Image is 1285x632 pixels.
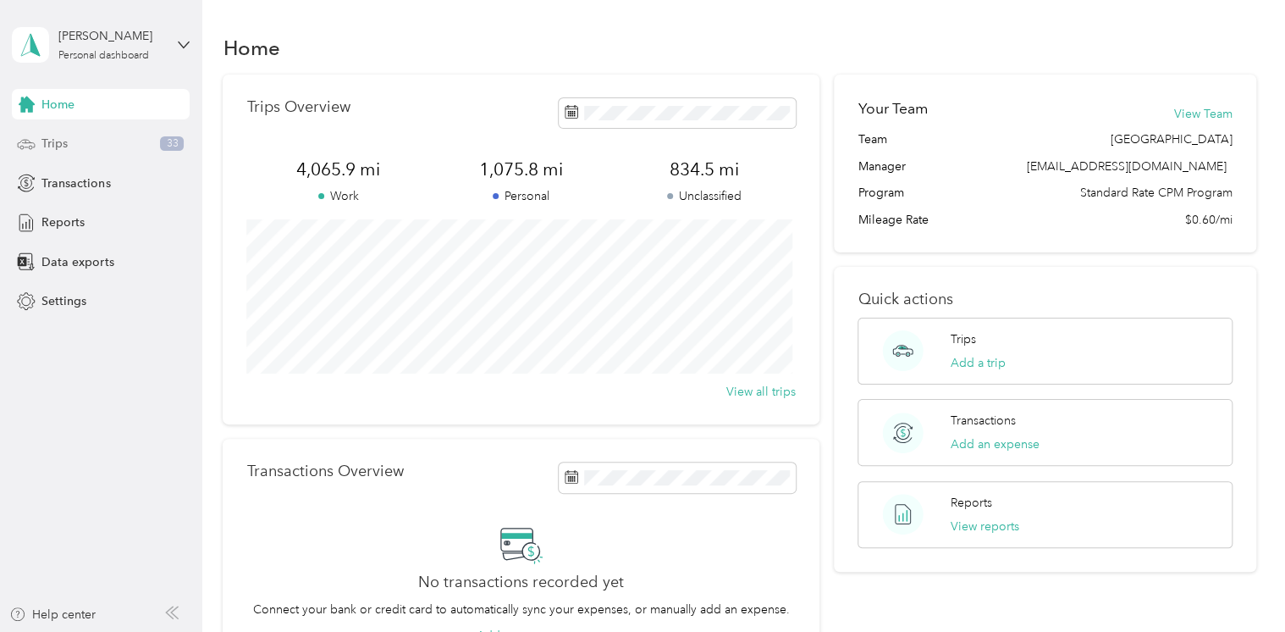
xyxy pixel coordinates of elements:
[858,291,1232,308] p: Quick actions
[41,213,85,231] span: Reports
[41,253,113,271] span: Data exports
[613,158,796,181] span: 834.5 mi
[58,51,149,61] div: Personal dashboard
[246,187,429,205] p: Work
[41,175,110,192] span: Transactions
[58,27,164,45] div: [PERSON_NAME]
[9,606,96,624] button: Help center
[613,187,796,205] p: Unclassified
[951,518,1019,535] button: View reports
[160,136,184,152] span: 33
[41,135,68,152] span: Trips
[430,158,613,181] span: 1,075.8 mi
[1027,159,1227,174] span: [EMAIL_ADDRESS][DOMAIN_NAME]
[1174,105,1233,123] button: View Team
[1185,211,1233,229] span: $0.60/mi
[430,187,613,205] p: Personal
[951,435,1040,453] button: Add an expense
[726,383,796,401] button: View all trips
[858,130,886,148] span: Team
[41,292,86,310] span: Settings
[1080,184,1233,202] span: Standard Rate CPM Program
[253,601,790,618] p: Connect your bank or credit card to automatically sync your expenses, or manually add an expense.
[1111,130,1233,148] span: [GEOGRAPHIC_DATA]
[858,98,927,119] h2: Your Team
[41,96,74,114] span: Home
[858,211,928,229] span: Mileage Rate
[858,158,905,175] span: Manager
[951,412,1016,430] p: Transactions
[951,494,992,512] p: Reports
[223,39,279,57] h1: Home
[951,330,976,348] p: Trips
[418,574,624,591] h2: No transactions recorded yet
[858,184,903,202] span: Program
[246,158,429,181] span: 4,065.9 mi
[951,354,1006,372] button: Add a trip
[246,98,350,116] p: Trips Overview
[1190,537,1285,632] iframe: Everlance-gr Chat Button Frame
[246,463,403,480] p: Transactions Overview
